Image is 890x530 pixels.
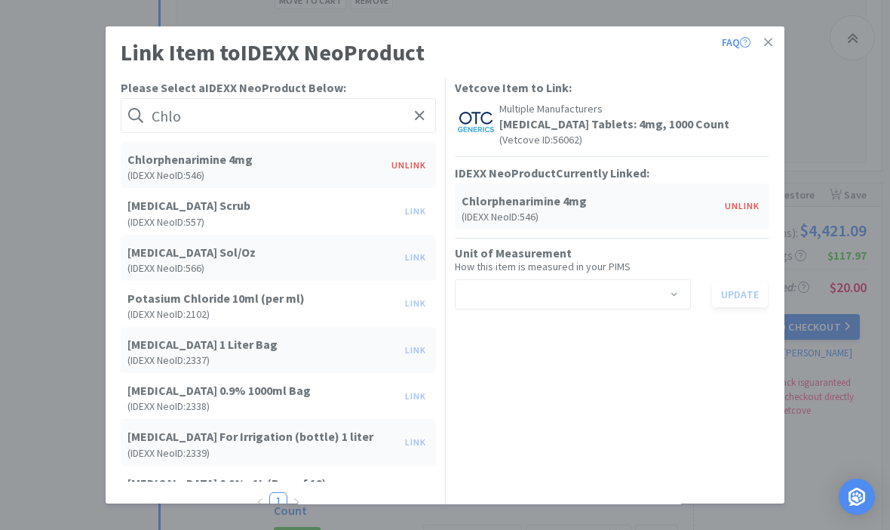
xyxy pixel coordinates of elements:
a: 1 [270,493,287,510]
h6: ( IDEXX Neo ID: 2102 ) [127,309,397,319]
h5: Potasium Chloride 10ml (per ml) [127,291,397,306]
button: Unlink [384,155,434,176]
h6: (Vetcove ID: 56062 ) [499,134,768,145]
img: 262d75e3be8b4d2597d2e3eca0225e9b_262044.jpeg [457,103,495,140]
h6: ( IDEXX Neo ID: 2337 ) [127,355,397,365]
div: Open Intercom Messenger [839,479,875,515]
i: icon: left [256,498,265,507]
h5: [MEDICAL_DATA] 0.9% -1L (Box of 12) [127,476,397,491]
button: Unlink [717,196,767,217]
h6: ( IDEXX Neo ID: 2338 ) [127,401,397,411]
h5: IDEXX Neo Product Currently Linked: [455,166,649,180]
h5: Please Select a IDEXX Neo Product Below: [121,81,436,95]
h5: [MEDICAL_DATA] 1 Liter Bag [127,337,397,352]
h6: ( IDEXX Neo ID: 557 ) [127,217,397,227]
h6: ( IDEXX Neo ID: 546 ) [127,170,384,180]
h5: [MEDICAL_DATA] For Irrigation (bottle) 1 liter [127,430,397,444]
h6: Multiple Manufacturers [499,103,768,114]
h5: [MEDICAL_DATA] Tablets: 4mg, 1000 Count [499,117,768,131]
h6: ( IDEXX Neo ID: 566 ) [127,263,397,273]
h5: Unit of Measurement [455,246,770,260]
i: icon: right [292,498,301,507]
h5: Chlorphenarimine 4mg [462,194,718,208]
li: Next Page [287,492,305,510]
h5: Vetcove Item to Link: [455,81,572,95]
h5: [MEDICAL_DATA] Scrub [127,199,397,213]
h6: ( IDEXX Neo ID: 2339 ) [127,448,397,458]
h1: Link Item to IDEXX Neo Product [121,34,425,70]
h6: ( IDEXX Neo ID: 546 ) [462,211,718,222]
li: Previous Page [251,492,269,510]
li: 1 [269,492,287,510]
h5: [MEDICAL_DATA] 0.9% 1000ml Bag [127,384,397,398]
input: Search for PIMS products [121,98,436,133]
a: FAQ [722,34,750,51]
h6: How this item is measured in your PIMS [455,260,770,273]
h5: Chlorphenarimine 4mg [127,153,384,167]
h5: [MEDICAL_DATA] Sol/Oz [127,245,397,260]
